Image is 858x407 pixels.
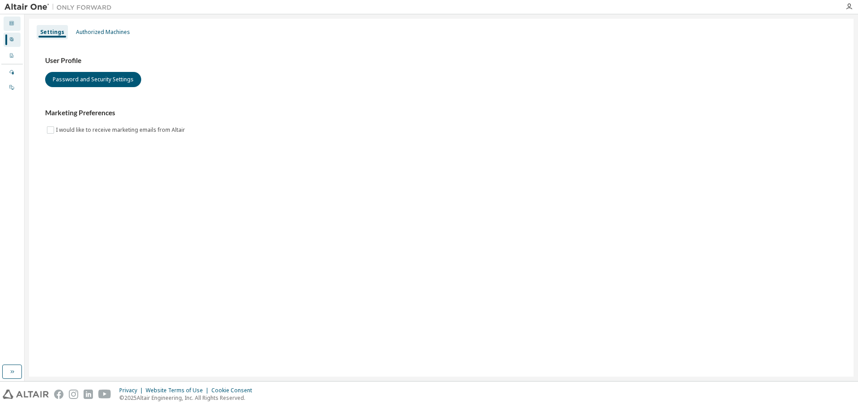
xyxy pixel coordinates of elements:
[119,387,146,394] div: Privacy
[119,394,257,402] p: © 2025 Altair Engineering, Inc. All Rights Reserved.
[54,390,63,399] img: facebook.svg
[45,72,141,87] button: Password and Security Settings
[4,17,21,31] div: Dashboard
[45,56,837,65] h3: User Profile
[4,65,21,80] div: Managed
[69,390,78,399] img: instagram.svg
[4,49,21,63] div: Company Profile
[4,3,116,12] img: Altair One
[84,390,93,399] img: linkedin.svg
[40,29,64,36] div: Settings
[98,390,111,399] img: youtube.svg
[76,29,130,36] div: Authorized Machines
[56,125,187,135] label: I would like to receive marketing emails from Altair
[211,387,257,394] div: Cookie Consent
[45,109,837,117] h3: Marketing Preferences
[146,387,211,394] div: Website Terms of Use
[4,33,21,47] div: User Profile
[3,390,49,399] img: altair_logo.svg
[4,80,21,95] div: On Prem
